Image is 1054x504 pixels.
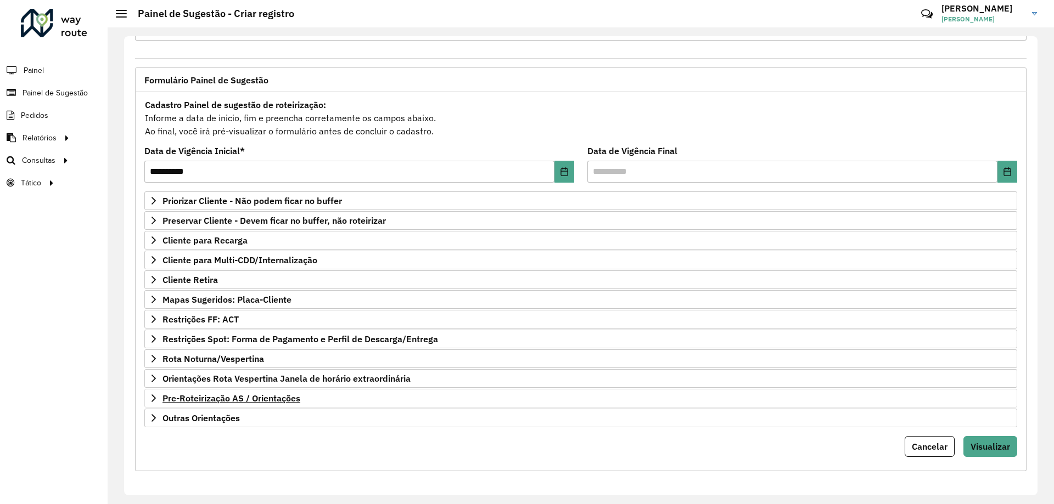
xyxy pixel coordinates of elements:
span: Painel de Sugestão [23,87,88,99]
span: Pedidos [21,110,48,121]
span: [PERSON_NAME] [941,14,1024,24]
a: Mapas Sugeridos: Placa-Cliente [144,290,1017,309]
a: Restrições FF: ACT [144,310,1017,329]
span: Cliente para Recarga [162,236,248,245]
span: Visualizar [971,441,1010,452]
a: Cliente Retira [144,270,1017,289]
span: Rota Noturna/Vespertina [162,354,264,363]
span: Mapas Sugeridos: Placa-Cliente [162,295,291,304]
span: Orientações Rota Vespertina Janela de horário extraordinária [162,374,411,383]
a: Orientações Rota Vespertina Janela de horário extraordinária [144,369,1017,388]
a: Priorizar Cliente - Não podem ficar no buffer [144,191,1017,210]
span: Pre-Roteirização AS / Orientações [162,394,300,403]
div: Informe a data de inicio, fim e preencha corretamente os campos abaixo. Ao final, você irá pré-vi... [144,98,1017,138]
strong: Cadastro Painel de sugestão de roteirização: [145,99,326,110]
button: Choose Date [554,161,574,183]
span: Relatórios [23,132,57,144]
span: Painel [24,65,44,76]
a: Cliente para Multi-CDD/Internalização [144,251,1017,269]
a: Outras Orientações [144,409,1017,427]
h2: Painel de Sugestão - Criar registro [127,8,294,20]
span: Restrições FF: ACT [162,315,239,324]
label: Data de Vigência Final [587,144,677,157]
span: Preservar Cliente - Devem ficar no buffer, não roteirizar [162,216,386,225]
span: Cliente para Multi-CDD/Internalização [162,256,317,264]
a: Restrições Spot: Forma de Pagamento e Perfil de Descarga/Entrega [144,330,1017,348]
h3: [PERSON_NAME] [941,3,1024,14]
a: Cliente para Recarga [144,231,1017,250]
button: Visualizar [963,436,1017,457]
a: Preservar Cliente - Devem ficar no buffer, não roteirizar [144,211,1017,230]
a: Rota Noturna/Vespertina [144,349,1017,368]
span: Priorizar Cliente - Não podem ficar no buffer [162,196,342,205]
span: Formulário Painel de Sugestão [144,76,268,84]
a: Pre-Roteirização AS / Orientações [144,389,1017,407]
span: Cancelar [912,441,948,452]
span: Cliente Retira [162,275,218,284]
button: Cancelar [905,436,955,457]
span: Outras Orientações [162,414,240,422]
span: Tático [21,177,41,189]
span: Restrições Spot: Forma de Pagamento e Perfil de Descarga/Entrega [162,335,438,343]
span: Consultas [22,155,55,166]
a: Contato Rápido [915,2,939,26]
button: Choose Date [997,161,1017,183]
label: Data de Vigência Inicial [144,144,245,157]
